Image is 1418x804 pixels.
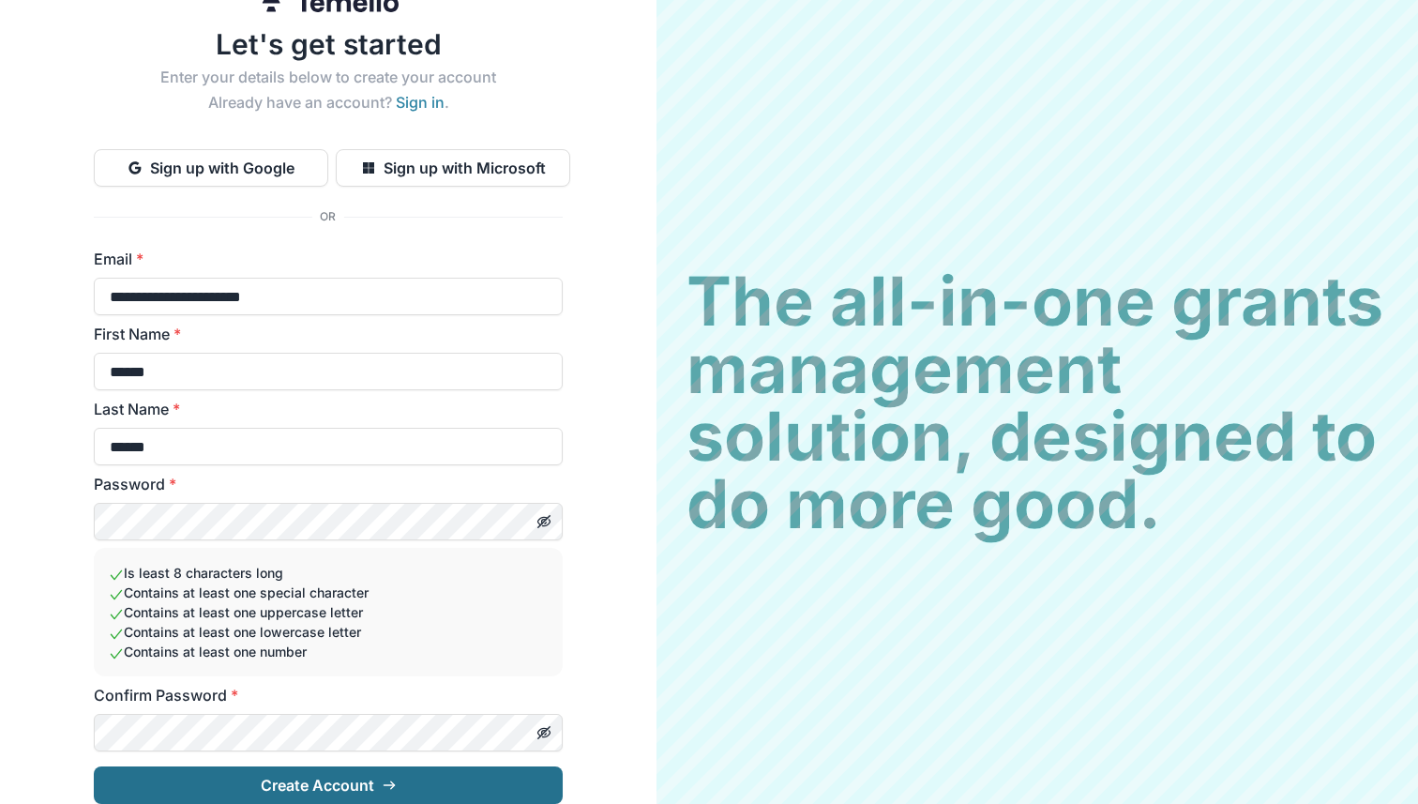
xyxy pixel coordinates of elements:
[94,473,551,495] label: Password
[94,94,563,112] h2: Already have an account? .
[94,684,551,706] label: Confirm Password
[94,27,563,61] h1: Let's get started
[109,583,548,602] li: Contains at least one special character
[94,248,551,270] label: Email
[94,149,328,187] button: Sign up with Google
[94,323,551,345] label: First Name
[109,602,548,622] li: Contains at least one uppercase letter
[109,563,548,583] li: Is least 8 characters long
[94,398,551,420] label: Last Name
[529,507,559,537] button: Toggle password visibility
[396,93,445,112] a: Sign in
[94,766,563,804] button: Create Account
[94,68,563,86] h2: Enter your details below to create your account
[529,718,559,748] button: Toggle password visibility
[336,149,570,187] button: Sign up with Microsoft
[109,642,548,661] li: Contains at least one number
[109,622,548,642] li: Contains at least one lowercase letter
